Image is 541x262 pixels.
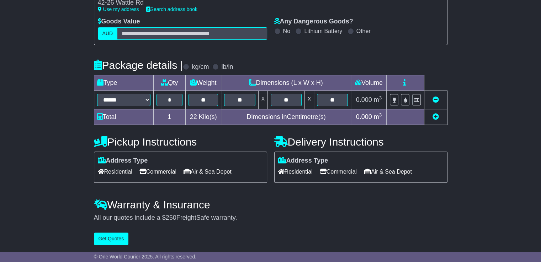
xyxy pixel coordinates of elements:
[98,157,148,165] label: Address Type
[221,63,233,71] label: lb/in
[351,75,387,91] td: Volume
[98,166,132,177] span: Residential
[356,28,371,34] label: Other
[185,75,221,91] td: Weight
[94,75,153,91] td: Type
[153,109,185,125] td: 1
[304,28,342,34] label: Lithium Battery
[356,113,372,120] span: 0.000
[258,91,267,109] td: x
[274,18,353,26] label: Any Dangerous Goods?
[98,18,140,26] label: Goods Value
[192,63,209,71] label: kg/cm
[433,96,439,103] a: Remove this item
[98,27,118,40] label: AUD
[94,214,447,222] div: All our quotes include a $ FreightSafe warranty.
[94,59,183,71] h4: Package details |
[94,254,197,260] span: © One World Courier 2025. All rights reserved.
[379,112,382,118] sup: 3
[278,157,328,165] label: Address Type
[374,96,382,103] span: m
[221,75,351,91] td: Dimensions (L x W x H)
[221,109,351,125] td: Dimensions in Centimetre(s)
[320,166,357,177] span: Commercial
[94,199,447,211] h4: Warranty & Insurance
[166,214,176,221] span: 250
[305,91,314,109] td: x
[433,113,439,120] a: Add new item
[94,233,129,245] button: Get Quotes
[274,136,447,148] h4: Delivery Instructions
[185,109,221,125] td: Kilo(s)
[379,95,382,100] sup: 3
[374,113,382,120] span: m
[190,113,197,120] span: 22
[94,109,153,125] td: Total
[356,96,372,103] span: 0.000
[139,166,176,177] span: Commercial
[184,166,232,177] span: Air & Sea Depot
[153,75,185,91] td: Qty
[94,136,267,148] h4: Pickup Instructions
[364,166,412,177] span: Air & Sea Depot
[98,6,139,12] a: Use my address
[278,166,313,177] span: Residential
[146,6,197,12] a: Search address book
[283,28,290,34] label: No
